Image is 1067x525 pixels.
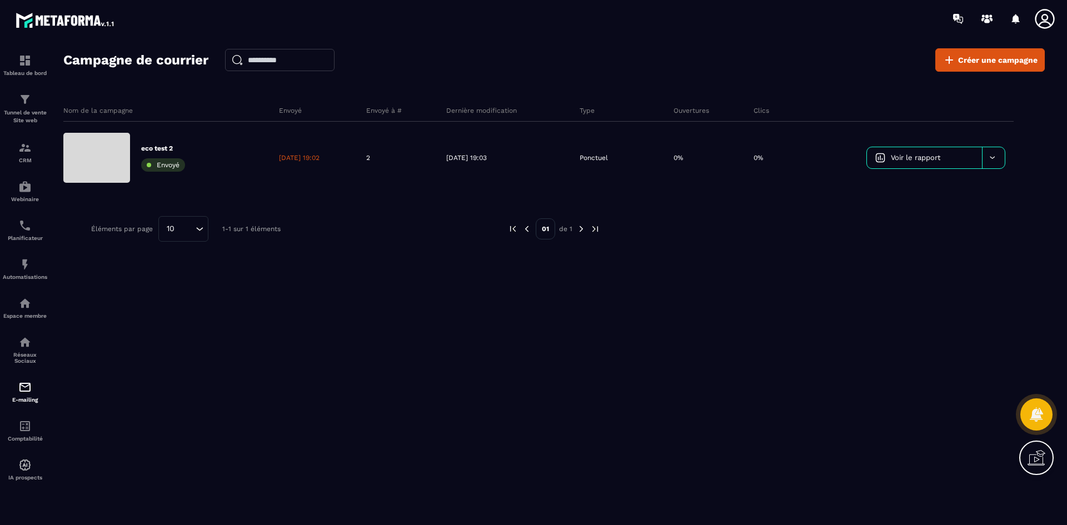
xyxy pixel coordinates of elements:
p: Ouvertures [674,106,709,115]
img: automations [18,297,32,310]
p: Réseaux Sociaux [3,352,47,364]
span: 10 [163,223,178,235]
p: Espace membre [3,313,47,319]
p: Type [580,106,595,115]
a: formationformationCRM [3,133,47,172]
img: scheduler [18,219,32,232]
p: 0% [674,153,683,162]
p: Nom de la campagne [63,106,133,115]
p: Webinaire [3,196,47,202]
a: Créer une campagne [935,48,1045,72]
img: formation [18,54,32,67]
p: Comptabilité [3,436,47,442]
a: formationformationTableau de bord [3,46,47,84]
a: accountantaccountantComptabilité [3,411,47,450]
p: 1-1 sur 1 éléments [222,225,281,233]
p: 2 [366,153,370,162]
span: Voir le rapport [891,153,940,162]
p: Automatisations [3,274,47,280]
p: IA prospects [3,474,47,481]
img: next [576,224,586,234]
a: formationformationTunnel de vente Site web [3,84,47,133]
div: Search for option [158,216,208,242]
p: Envoyé à # [366,106,402,115]
img: prev [508,224,518,234]
p: eco test 2 [141,144,185,153]
img: social-network [18,336,32,349]
img: email [18,381,32,394]
a: emailemailE-mailing [3,372,47,411]
a: automationsautomationsAutomatisations [3,249,47,288]
p: 0% [754,153,763,162]
a: Voir le rapport [867,147,982,168]
img: accountant [18,419,32,433]
p: Ponctuel [580,153,608,162]
p: [DATE] 19:02 [279,153,320,162]
p: Envoyé [279,106,302,115]
img: automations [18,458,32,472]
p: Éléments par page [91,225,153,233]
p: Tunnel de vente Site web [3,109,47,124]
input: Search for option [178,223,193,235]
a: social-networksocial-networkRéseaux Sociaux [3,327,47,372]
p: Clics [754,106,769,115]
p: 01 [536,218,555,239]
p: CRM [3,157,47,163]
img: automations [18,258,32,271]
a: automationsautomationsEspace membre [3,288,47,327]
img: logo [16,10,116,30]
img: prev [522,224,532,234]
p: de 1 [559,224,572,233]
a: automationsautomationsWebinaire [3,172,47,211]
a: schedulerschedulerPlanificateur [3,211,47,249]
img: formation [18,141,32,154]
img: automations [18,180,32,193]
span: Envoyé [157,161,180,169]
p: Planificateur [3,235,47,241]
p: Dernière modification [446,106,517,115]
img: formation [18,93,32,106]
span: Créer une campagne [958,54,1038,66]
p: E-mailing [3,397,47,403]
p: [DATE] 19:03 [446,153,487,162]
p: Tableau de bord [3,70,47,76]
img: icon [875,153,885,163]
img: next [590,224,600,234]
h2: Campagne de courrier [63,49,208,71]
